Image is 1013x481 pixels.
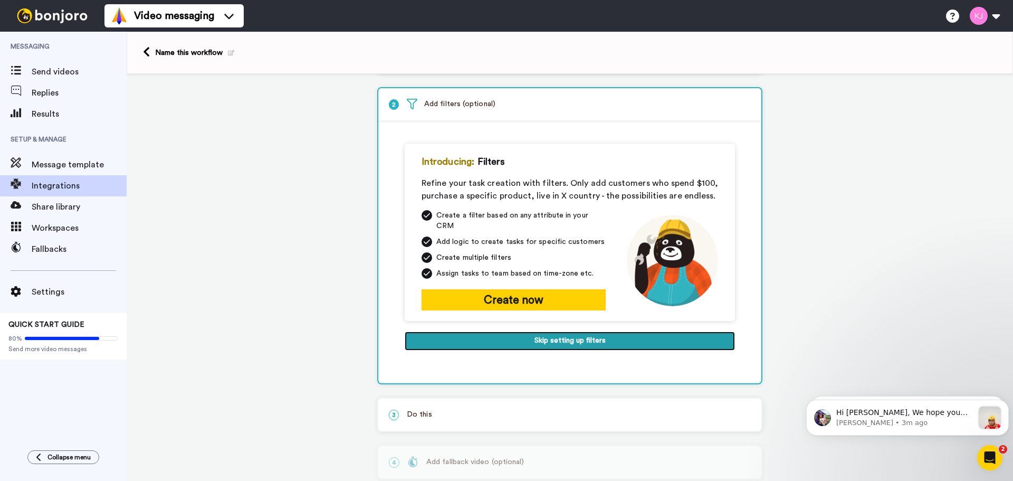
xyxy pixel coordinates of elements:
span: Share library [32,201,127,213]
span: Create multiple filters [436,252,511,263]
span: Replies [32,87,127,99]
img: bj-logo-header-white.svg [13,8,92,23]
button: Skip setting up filters [405,332,735,351]
div: 3Do this [377,398,762,432]
img: filter.svg [407,99,417,109]
span: Filters [477,154,505,169]
span: Hi [PERSON_NAME], We hope you and your customers have been having a great time with [PERSON_NAME]... [34,30,170,185]
span: Create a filter based on any attribute in your CRM [436,210,606,231]
iframe: Intercom notifications message [802,379,1013,452]
p: Do this [389,409,751,420]
span: 2 [389,99,399,110]
span: Introducing: [422,154,474,169]
span: QUICK START GUIDE [8,321,84,328]
button: Create now [422,289,606,310]
span: Collapse menu [47,453,91,461]
span: Send more video messages [8,345,118,353]
span: 80% [8,334,22,343]
span: 3 [389,410,399,420]
span: Video messaging [134,8,214,23]
span: Workspaces [32,222,127,234]
button: Collapse menu [27,450,99,464]
img: vm-color.svg [111,7,128,24]
span: Assign tasks to team based on time-zone etc. [436,268,594,279]
span: Fallbacks [32,243,127,256]
div: Name this workflow [155,48,234,58]
p: Add filters (optional) [389,99,751,110]
span: Message template [32,158,127,171]
div: Refine your task creation with filters. Only add customers who spend $100, purchase a specific pr... [422,177,718,202]
span: Send videos [32,65,127,78]
img: mechanic-joro.png [627,215,718,306]
span: 2 [999,445,1007,454]
span: Integrations [32,180,127,192]
iframe: Intercom live chat [977,445,1002,470]
span: Settings [32,286,127,298]
span: Add logic to create tasks for specific customers [436,237,605,247]
span: Results [32,108,127,120]
p: Message from Amy, sent 3m ago [34,40,171,49]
